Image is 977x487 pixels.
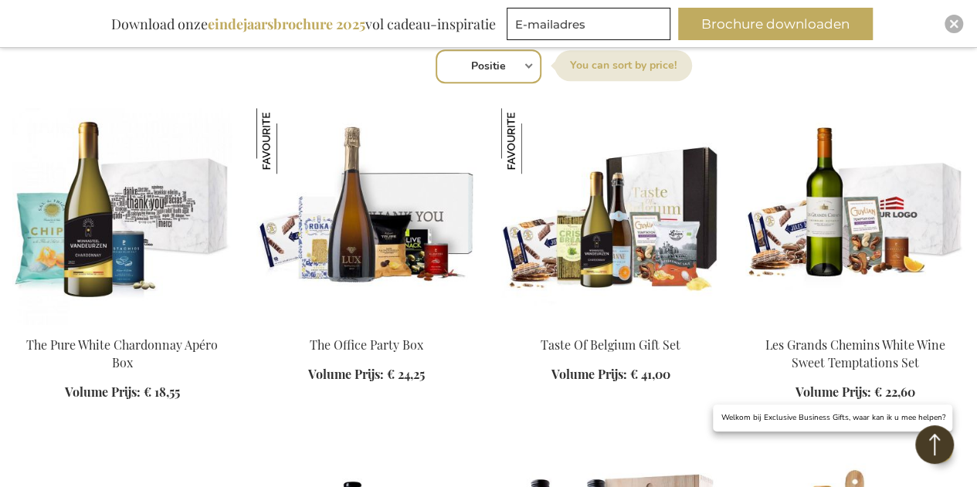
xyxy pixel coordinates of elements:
[256,108,322,174] img: The Office Party Box
[745,316,965,331] a: Les Grands Chemins White Wine Sweet
[874,384,914,400] span: € 22,60
[501,108,721,324] img: Taste Of Belgium Gift Set
[555,50,692,81] label: Sorteer op
[507,8,675,45] form: marketing offers and promotions
[507,8,670,40] input: E-mailadres
[795,384,870,400] span: Volume Prijs:
[310,337,423,353] a: The Office Party Box
[387,366,425,382] span: € 24,25
[541,337,680,353] a: Taste Of Belgium Gift Set
[308,366,425,384] a: Volume Prijs: € 24,25
[208,15,365,33] b: eindejaarsbrochure 2025
[765,337,945,370] a: Les Grands Chemins White Wine Sweet Temptations Set
[630,366,670,382] span: € 41,00
[678,8,873,40] button: Brochure downloaden
[256,108,476,324] img: The Office Party Box
[256,316,476,331] a: The Office Party Box The Office Party Box
[501,108,567,174] img: Taste Of Belgium Gift Set
[501,316,721,331] a: Taste Of Belgium Gift Set Taste Of Belgium Gift Set
[12,108,232,324] img: The Pure White Chardonnay Apéro Box
[308,366,384,382] span: Volume Prijs:
[795,384,914,401] a: Volume Prijs: € 22,60
[745,108,965,324] img: Les Grands Chemins White Wine Sweet
[104,8,503,40] div: Download onze vol cadeau-inspiratie
[945,15,963,33] div: Close
[949,19,958,29] img: Close
[551,366,627,382] span: Volume Prijs:
[551,366,670,384] a: Volume Prijs: € 41,00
